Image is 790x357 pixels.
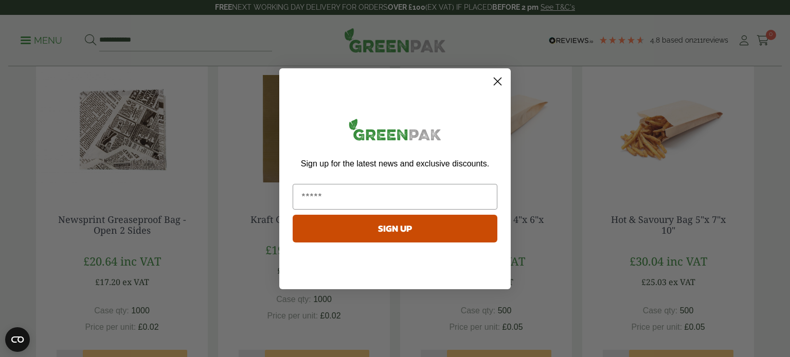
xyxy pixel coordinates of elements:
img: greenpak_logo [293,115,497,149]
button: SIGN UP [293,215,497,242]
button: Open CMP widget [5,327,30,352]
button: Close dialog [489,72,507,90]
span: Sign up for the latest news and exclusive discounts. [301,159,489,168]
input: Email [293,184,497,210]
